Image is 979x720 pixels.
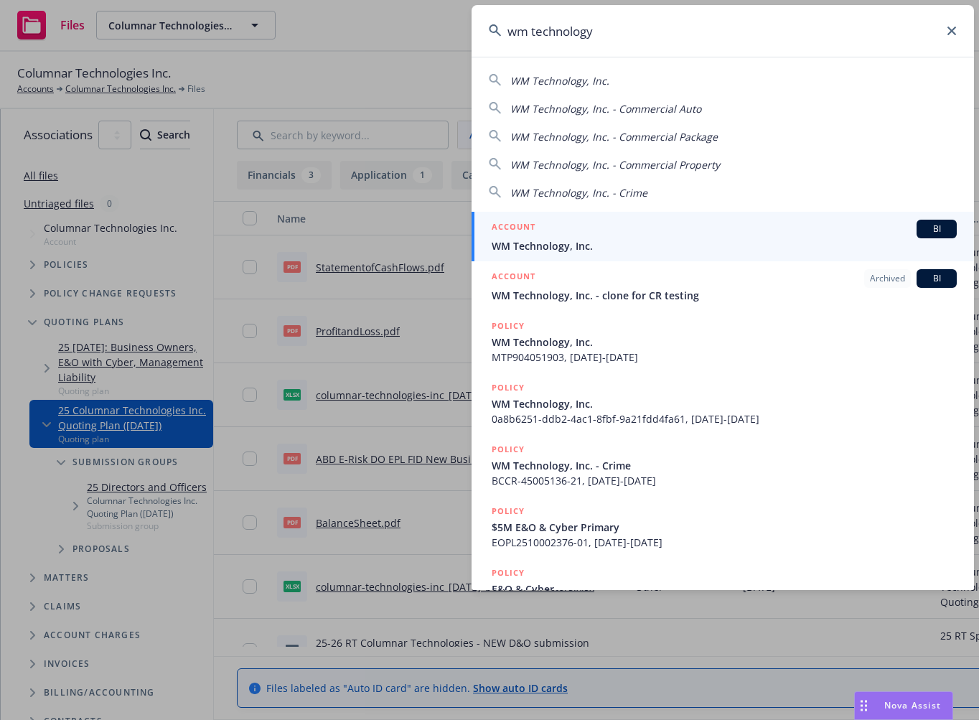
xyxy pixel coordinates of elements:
span: BI [922,223,951,235]
h5: POLICY [492,442,525,457]
a: ACCOUNTArchivedBIWM Technology, Inc. - clone for CR testing [472,261,974,311]
span: EOPL2510002376-01, [DATE]-[DATE] [492,535,957,550]
span: MTP904051903, [DATE]-[DATE] [492,350,957,365]
h5: POLICY [492,504,525,518]
span: WM Technology, Inc. - Commercial Auto [510,102,701,116]
h5: ACCOUNT [492,220,535,237]
span: WM Technology, Inc. [510,74,609,88]
span: WM Technology, Inc. [492,335,957,350]
span: WM Technology, Inc. - Crime [510,186,647,200]
a: POLICY$5M E&O & Cyber PrimaryEOPL2510002376-01, [DATE]-[DATE] [472,496,974,558]
h5: ACCOUNT [492,269,535,286]
a: POLICYWM Technology, Inc.MTP904051903, [DATE]-[DATE] [472,311,974,373]
span: E&O & Cyber [492,581,957,597]
a: POLICYWM Technology, Inc. - CrimeBCCR-45005136-21, [DATE]-[DATE] [472,434,974,496]
input: Search... [472,5,974,57]
span: WM Technology, Inc. - Commercial Package [510,130,718,144]
span: Archived [870,272,905,285]
h5: POLICY [492,380,525,395]
a: ACCOUNTBIWM Technology, Inc. [472,212,974,261]
a: POLICYWM Technology, Inc.0a8b6251-ddb2-4ac1-8fbf-9a21fdd4fa61, [DATE]-[DATE] [472,373,974,434]
div: Drag to move [855,692,873,719]
a: POLICYE&O & Cyber [472,558,974,620]
span: WM Technology, Inc. [492,396,957,411]
span: WM Technology, Inc. [492,238,957,253]
h5: POLICY [492,319,525,333]
span: BCCR-45005136-21, [DATE]-[DATE] [492,473,957,488]
span: WM Technology, Inc. - Commercial Property [510,158,720,172]
span: WM Technology, Inc. - clone for CR testing [492,288,957,303]
span: WM Technology, Inc. - Crime [492,458,957,473]
h5: POLICY [492,566,525,580]
span: Nova Assist [884,699,941,711]
button: Nova Assist [854,691,953,720]
span: 0a8b6251-ddb2-4ac1-8fbf-9a21fdd4fa61, [DATE]-[DATE] [492,411,957,426]
span: $5M E&O & Cyber Primary [492,520,957,535]
span: BI [922,272,951,285]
